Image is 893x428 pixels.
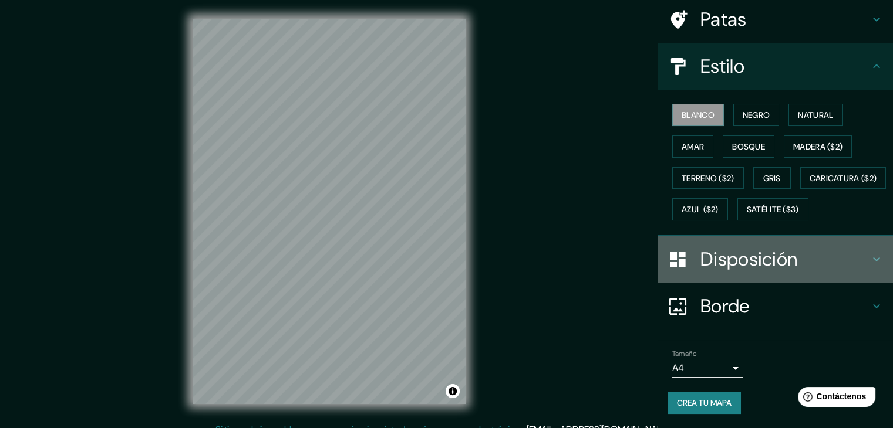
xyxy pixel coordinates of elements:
[700,247,797,271] font: Disposición
[682,141,704,152] font: Amar
[672,135,713,158] button: Amar
[672,362,684,374] font: A4
[732,141,765,152] font: Bosque
[810,173,877,184] font: Caricatura ($2)
[788,382,880,415] iframe: Lanzador de widgets de ayuda
[800,167,887,189] button: Caricatura ($2)
[668,392,741,414] button: Crea tu mapa
[763,173,781,184] font: Gris
[672,104,724,126] button: Blanco
[193,19,466,404] canvas: Mapa
[700,54,744,79] font: Estilo
[658,43,893,90] div: Estilo
[733,104,780,126] button: Negro
[798,110,833,120] font: Natural
[747,205,799,215] font: Satélite ($3)
[658,236,893,283] div: Disposición
[737,198,808,220] button: Satélite ($3)
[753,167,791,189] button: Gris
[672,349,696,358] font: Tamaño
[682,205,719,215] font: Azul ($2)
[682,110,715,120] font: Blanco
[446,384,460,398] button: Activar o desactivar atribución
[677,398,732,408] font: Crea tu mapa
[682,173,734,184] font: Terreno ($2)
[723,135,774,158] button: Bosque
[700,294,750,318] font: Borde
[700,7,747,32] font: Patas
[672,359,743,378] div: A4
[658,283,893,330] div: Borde
[793,141,843,152] font: Madera ($2)
[672,167,744,189] button: Terreno ($2)
[743,110,770,120] font: Negro
[784,135,852,158] button: Madera ($2)
[788,104,843,126] button: Natural
[672,198,728,220] button: Azul ($2)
